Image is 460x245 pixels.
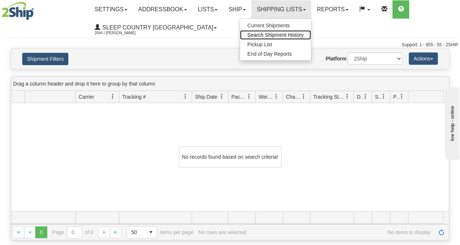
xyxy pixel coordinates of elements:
a: Refresh [436,226,447,238]
a: Addressbook [133,0,192,19]
span: End of Day Reports [247,51,292,57]
span: Page 0 [35,226,47,238]
span: Sleep Country [GEOGRAPHIC_DATA] [100,24,213,31]
div: grid grouping header [11,77,449,91]
a: Carrier filter column settings [107,90,119,103]
label: Platform [326,55,347,62]
span: No items to display [251,229,431,235]
div: live help - online [5,6,67,12]
div: No records found based on search criteria! [179,146,281,167]
a: Ship [223,0,251,19]
a: Ship Date filter column settings [216,90,228,103]
span: Pickup Status [393,93,399,100]
span: Carrier [79,93,94,100]
span: 2044 / [PERSON_NAME] [95,29,149,37]
a: Lists [192,0,223,19]
span: Pickup List [247,42,272,47]
a: Settings [89,0,133,19]
a: Tracking Status filter column settings [341,90,353,103]
a: Shipping lists [251,0,311,19]
span: Page sizes drop down [127,226,157,238]
a: Search Shipment History [240,30,311,40]
button: Actions [409,52,438,65]
span: Search Shipment History [247,32,304,38]
span: 50 [131,229,141,236]
a: End of Day Reports [240,49,311,59]
button: Shipment Filters [22,53,68,65]
a: Current Shipments [240,21,311,30]
span: Weight [259,93,274,100]
a: Pickup List [240,40,311,49]
span: Tracking Status [313,93,345,100]
a: Shipment Issues filter column settings [377,90,390,103]
img: logo2044.jpg [2,2,34,20]
span: Delivery Status [357,93,363,100]
iframe: chat widget [443,85,459,159]
a: Packages filter column settings [243,90,255,103]
a: Reports [311,0,354,19]
span: Ship Date [195,93,217,100]
a: Pickup Status filter column settings [396,90,408,103]
span: Charge [286,93,301,100]
span: Page of 0 [52,226,93,238]
span: Packages [231,93,247,100]
span: items per page [127,226,193,238]
a: Weight filter column settings [270,90,283,103]
span: Tracking # [122,93,146,100]
a: Sleep Country [GEOGRAPHIC_DATA] 2044 / [PERSON_NAME] [89,19,222,37]
a: Tracking # filter column settings [179,90,192,103]
span: Current Shipments [247,23,290,28]
div: No rows are selected [199,229,247,235]
a: Charge filter column settings [297,90,310,103]
div: Support: 1 - 855 - 55 - 2SHIP [2,42,458,48]
a: Delivery Status filter column settings [359,90,372,103]
span: Shipment Issues [375,93,381,100]
span: select [145,226,157,238]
